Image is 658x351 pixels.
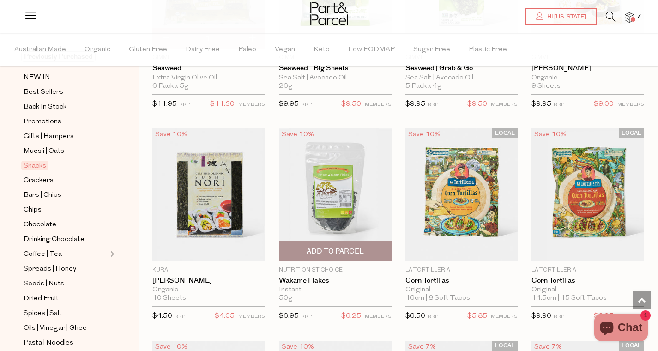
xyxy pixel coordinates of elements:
[24,322,108,334] a: Oils | Vinegar | Ghee
[405,74,518,82] div: Sea Salt | Avocado Oil
[24,323,87,334] span: Oils | Vinegar | Ghee
[215,310,235,322] span: $4.05
[531,313,551,320] span: $9.90
[554,102,564,107] small: RRP
[24,131,108,142] a: Gifts | Hampers
[301,102,312,107] small: RRP
[405,128,443,141] div: Save 10%
[405,277,518,285] a: Corn Tortillas
[365,314,392,319] small: MEMBERS
[24,102,66,113] span: Back In Stock
[531,74,644,82] div: Organic
[24,86,108,98] a: Best Sellers
[24,234,85,245] span: Drinking Chocolate
[405,266,518,274] p: La Tortilleria
[152,286,265,294] div: Organic
[279,128,392,261] img: Wakame Flakes
[24,72,50,83] span: NEW IN
[405,128,518,261] img: Corn Tortillas
[24,264,76,275] span: Spreads | Honey
[491,102,518,107] small: MEMBERS
[21,161,48,170] span: Snacks
[152,294,186,303] span: 10 Sheets
[24,146,64,157] span: Muesli | Oats
[85,34,110,66] span: Organic
[594,310,614,322] span: $8.95
[341,310,361,322] span: $6.25
[531,128,569,141] div: Save 10%
[531,294,607,303] span: 14.5cm | 15 Soft Tacos
[492,128,518,138] span: LOCAL
[24,337,108,349] a: Pasta | Noodles
[186,34,220,66] span: Dairy Free
[428,314,438,319] small: RRP
[129,34,167,66] span: Gluten Free
[405,101,425,108] span: $9.95
[617,102,644,107] small: MEMBERS
[24,116,108,127] a: Promotions
[24,278,64,290] span: Seeds | Nuts
[24,87,63,98] span: Best Sellers
[24,72,108,83] a: NEW IN
[14,34,66,66] span: Australian Made
[24,249,62,260] span: Coffee | Tea
[619,128,644,138] span: LOCAL
[279,266,392,274] p: Nutritionist Choice
[279,294,293,303] span: 50g
[531,266,644,274] p: La Tortilleria
[210,98,235,110] span: $11.30
[152,82,189,91] span: 6 Pack x 5g
[279,277,392,285] a: Wakame Flakes
[341,98,361,110] span: $9.50
[314,34,330,66] span: Keto
[531,128,644,261] img: Corn Tortillas
[405,82,442,91] span: 5 Pack x 4g
[279,313,299,320] span: $6.95
[24,205,42,216] span: Chips
[279,64,392,73] a: Seaweed - Big Sheets
[531,277,644,285] a: Corn Tortillas
[24,116,61,127] span: Promotions
[405,286,518,294] div: Original
[152,74,265,82] div: Extra Virgin Olive Oil
[413,34,450,66] span: Sugar Free
[152,101,177,108] span: $11.95
[152,128,265,261] img: Sushi Nori
[179,102,190,107] small: RRP
[24,234,108,245] a: Drinking Chocolate
[491,314,518,319] small: MEMBERS
[238,102,265,107] small: MEMBERS
[152,266,265,274] p: Kura
[405,64,518,73] a: Seaweed | Grab & Go
[24,219,108,230] a: Chocolate
[152,128,190,141] div: Save 10%
[525,8,597,25] a: Hi [US_STATE]
[554,314,564,319] small: RRP
[24,263,108,275] a: Spreads | Honey
[279,74,392,82] div: Sea Salt | Avocado Oil
[545,13,586,21] span: Hi [US_STATE]
[531,82,561,91] span: 9 Sheets
[467,98,487,110] span: $9.50
[24,204,108,216] a: Chips
[635,12,643,20] span: 7
[348,34,395,66] span: Low FODMAP
[238,34,256,66] span: Paleo
[619,341,644,351] span: LOCAL
[531,286,644,294] div: Original
[24,278,108,290] a: Seeds | Nuts
[152,313,172,320] span: $4.50
[152,277,265,285] a: [PERSON_NAME]
[301,314,312,319] small: RRP
[531,101,551,108] span: $9.95
[469,34,507,66] span: Plastic Free
[405,313,425,320] span: $6.50
[24,145,108,157] a: Muesli | Oats
[24,190,61,201] span: Bars | Chips
[24,293,59,304] span: Dried Fruit
[307,247,364,256] span: Add To Parcel
[592,314,651,344] inbox-online-store-chat: Shopify online store chat
[24,160,108,171] a: Snacks
[24,308,108,319] a: Spices | Salt
[24,308,62,319] span: Spices | Salt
